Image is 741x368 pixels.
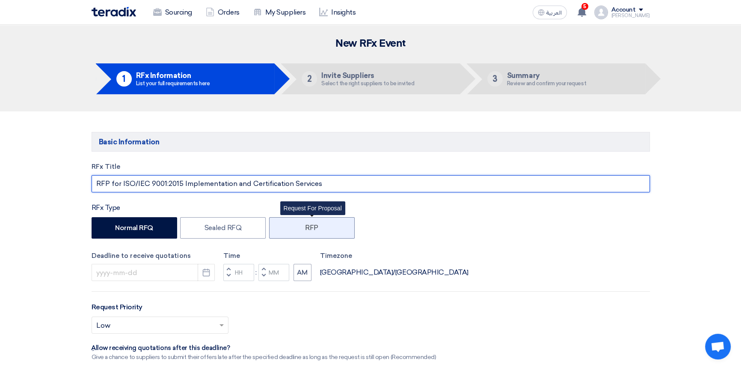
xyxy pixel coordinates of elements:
div: : [254,267,258,278]
img: Teradix logo [92,7,136,17]
a: My Suppliers [246,3,312,22]
span: 5 [581,3,588,10]
div: ِAllow receiving quotations after this deadline? [92,344,436,353]
div: 3 [487,71,503,87]
label: Normal RFQ [92,217,177,239]
div: RFx Type [92,203,650,213]
img: profile_test.png [594,6,608,19]
div: Review and confirm your request [507,81,586,86]
button: AM [293,264,311,281]
h5: Summary [507,72,586,79]
button: العربية [533,6,567,19]
div: Account [611,6,636,14]
label: Deadline to receive quotations [92,251,215,261]
input: Hours [223,264,254,281]
h5: Invite Suppliers [321,72,414,79]
div: Give a chance to suppliers to submit their offers late after the specified deadline as long as th... [92,353,436,362]
label: Request Priority [92,302,142,312]
a: Insights [312,3,362,22]
div: [PERSON_NAME] [611,13,650,18]
div: Select the right suppliers to be invited [321,81,414,86]
input: yyyy-mm-dd [92,264,215,281]
label: RFx Title [92,162,650,172]
div: 1 [116,71,132,87]
h2: New RFx Event [92,38,650,50]
label: RFP [269,217,355,239]
span: العربية [546,10,562,16]
div: [GEOGRAPHIC_DATA]/[GEOGRAPHIC_DATA] [320,267,468,278]
a: Sourcing [146,3,199,22]
input: e.g. New ERP System, Server Visualization Project... [92,175,650,192]
div: 2 [302,71,317,87]
div: List your full requirements here [136,81,210,86]
a: Orders [199,3,246,22]
input: Minutes [258,264,289,281]
h5: RFx Information [136,72,210,79]
div: Request For Proposal [280,201,345,215]
a: Open chat [705,334,731,359]
h5: Basic Information [92,132,650,152]
label: Time [223,251,311,261]
label: Timezone [320,251,468,261]
label: Sealed RFQ [180,217,266,239]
